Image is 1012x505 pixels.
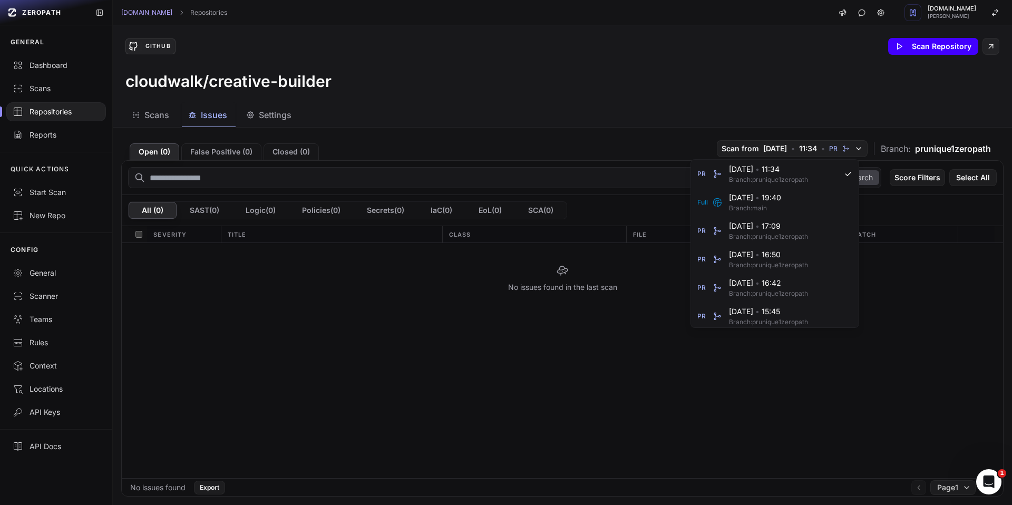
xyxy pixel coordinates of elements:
button: Search [842,170,879,185]
div: Scan from [DATE] • 11:34 • PR [690,159,859,328]
span: Full [697,198,708,207]
button: Policies(0) [289,202,354,219]
span: [DATE] [763,143,787,154]
svg: chevron right, [178,9,185,16]
div: No issues found [130,482,186,493]
nav: breadcrumb [121,8,227,17]
button: IaC(0) [417,202,465,219]
span: Branch: prunique1zeropath [729,232,834,241]
span: • [791,143,795,154]
span: prunique1zeropath [915,142,991,155]
span: Scan from [722,143,759,154]
a: Repositories [190,8,227,17]
span: [PERSON_NAME] [928,14,976,19]
a: [DOMAIN_NAME] [121,8,172,17]
button: Scan from [DATE] • 11:34 • PR [717,140,868,157]
div: No issues found in the last scan [122,243,1003,314]
span: [DATE] 16:50 [729,249,846,260]
div: Scanner [13,291,100,302]
span: Branch: [881,142,911,155]
div: Class [442,226,626,242]
button: Open (0) [130,143,179,160]
span: [DATE] 11:34 [729,164,838,174]
div: Reports [13,130,100,140]
div: Context [13,361,100,371]
span: PR [697,312,706,321]
div: General [13,268,100,278]
span: • [755,278,760,287]
a: ZEROPATH [4,4,87,21]
button: EoL(0) [465,202,515,219]
span: [DATE] 16:42 [729,278,846,288]
div: Patch [847,226,958,242]
button: Secrets(0) [354,202,417,219]
div: Locations [13,384,100,394]
span: • [755,250,760,259]
span: [DATE] 19:40 [729,192,846,203]
div: Title [221,226,442,242]
button: SCA(0) [515,202,567,219]
span: 1 [998,469,1006,478]
span: • [755,307,760,316]
span: Branch: prunique1zeropath [729,261,834,269]
button: Logic(0) [232,202,289,219]
span: [DATE] 17:09 [729,221,846,231]
button: Page1 [930,480,976,495]
span: ZEROPATH [22,8,61,17]
span: [DOMAIN_NAME] [928,6,976,12]
div: Severity [147,226,221,242]
button: Export [194,481,225,494]
div: Rules [13,337,100,348]
p: QUICK ACTIONS [11,165,70,173]
div: Teams [13,314,100,325]
button: Select All [949,169,997,186]
div: GitHub [141,42,174,51]
span: [DATE] 15:45 [729,306,846,317]
div: New Repo [13,210,100,221]
div: Dashboard [13,60,100,71]
div: Scans [13,83,100,94]
iframe: Intercom live chat [976,469,1001,494]
span: PR [697,227,706,235]
span: PR [697,255,706,264]
span: 11:34 [799,143,817,154]
span: Page 1 [937,482,958,493]
span: Branch: prunique1zeropath [729,289,834,298]
h3: cloudwalk/creative-builder [125,72,332,91]
p: CONFIG [11,246,38,254]
button: False Positive (0) [181,143,261,160]
span: Scans [144,109,169,121]
div: File [626,226,737,242]
span: • [821,143,825,154]
div: API Docs [13,441,100,452]
button: Score Filters [890,169,945,186]
p: GENERAL [11,38,44,46]
span: PR [697,170,706,178]
div: API Keys [13,407,100,417]
span: Issues [201,109,227,121]
div: Repositories [13,106,100,117]
div: Start Scan [13,187,100,198]
button: SAST(0) [177,202,232,219]
button: Closed (0) [264,143,319,160]
span: Branch: main [729,204,834,212]
span: • [755,221,760,230]
span: • [755,164,760,173]
span: • [755,193,760,202]
span: Branch: prunique1zeropath [729,176,834,184]
span: Branch: prunique1zeropath [729,318,834,326]
span: PR [697,284,706,292]
button: Scan Repository [888,38,978,55]
button: All (0) [129,202,177,219]
span: Settings [259,109,291,121]
span: PR [829,144,838,153]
